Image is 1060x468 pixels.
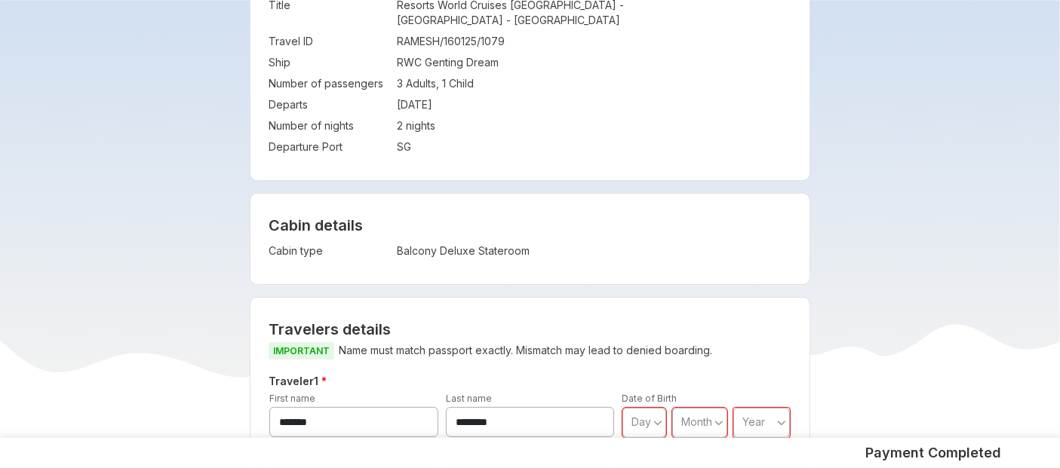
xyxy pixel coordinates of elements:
[269,52,389,73] td: Ship
[389,31,397,52] td: :
[269,94,389,115] td: Departs
[866,444,1002,462] h5: Payment Completed
[269,240,389,262] td: Cabin type
[742,415,765,428] span: Year
[389,52,397,73] td: :
[777,415,786,430] svg: angle down
[266,372,794,390] h5: Traveler 1
[681,415,712,428] span: Month
[397,73,791,94] td: 3 Adults, 1 Child
[269,342,334,359] span: IMPORTANT
[269,216,791,234] h4: Cabin details
[397,240,674,262] td: Balcony Deluxe Stateroom
[631,415,651,428] span: Day
[446,393,492,404] label: Last name
[269,393,315,404] label: First name
[653,415,662,430] svg: angle down
[397,136,791,158] td: SG
[714,415,724,430] svg: angle down
[397,94,791,115] td: [DATE]
[269,31,389,52] td: Travel ID
[622,393,677,404] label: Date of Birth
[389,73,397,94] td: :
[269,320,791,338] h2: Travelers details
[389,94,397,115] td: :
[269,136,389,158] td: Departure Port
[389,240,397,262] td: :
[269,73,389,94] td: Number of passengers
[397,115,791,136] td: 2 nights
[389,136,397,158] td: :
[269,115,389,136] td: Number of nights
[397,31,791,52] td: RAMESH/160125/1079
[397,52,791,73] td: RWC Genting Dream
[269,341,791,360] p: Name must match passport exactly. Mismatch may lead to denied boarding.
[389,115,397,136] td: :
